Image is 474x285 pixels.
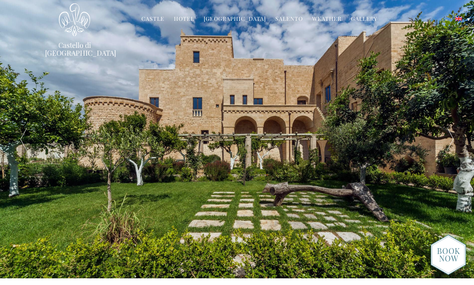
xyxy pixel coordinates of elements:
[204,15,266,24] a: [GEOGRAPHIC_DATA]
[59,3,90,36] img: Castello di Ugento
[141,15,165,24] a: Castle
[275,15,303,24] a: Salento
[455,16,462,21] img: English
[351,15,377,24] a: Gallery
[45,41,104,57] a: Castello di [GEOGRAPHIC_DATA]
[174,15,194,24] a: Hotel
[312,15,342,24] a: Weather
[431,234,466,275] img: new-booknow.png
